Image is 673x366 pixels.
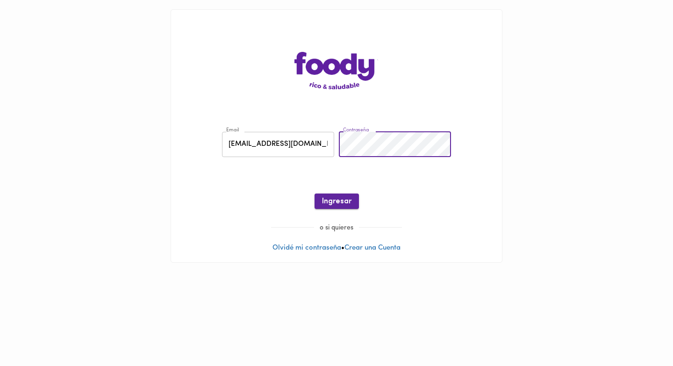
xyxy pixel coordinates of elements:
[171,10,502,262] div: •
[314,224,359,231] span: o si quieres
[222,132,334,158] input: pepitoperez@gmail.com
[619,312,664,357] iframe: Messagebird Livechat Widget
[344,244,401,251] a: Crear una Cuenta
[294,52,379,89] img: logo-main-page.png
[322,197,351,206] span: Ingresar
[315,194,359,209] button: Ingresar
[272,244,341,251] a: Olvidé mi contraseña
